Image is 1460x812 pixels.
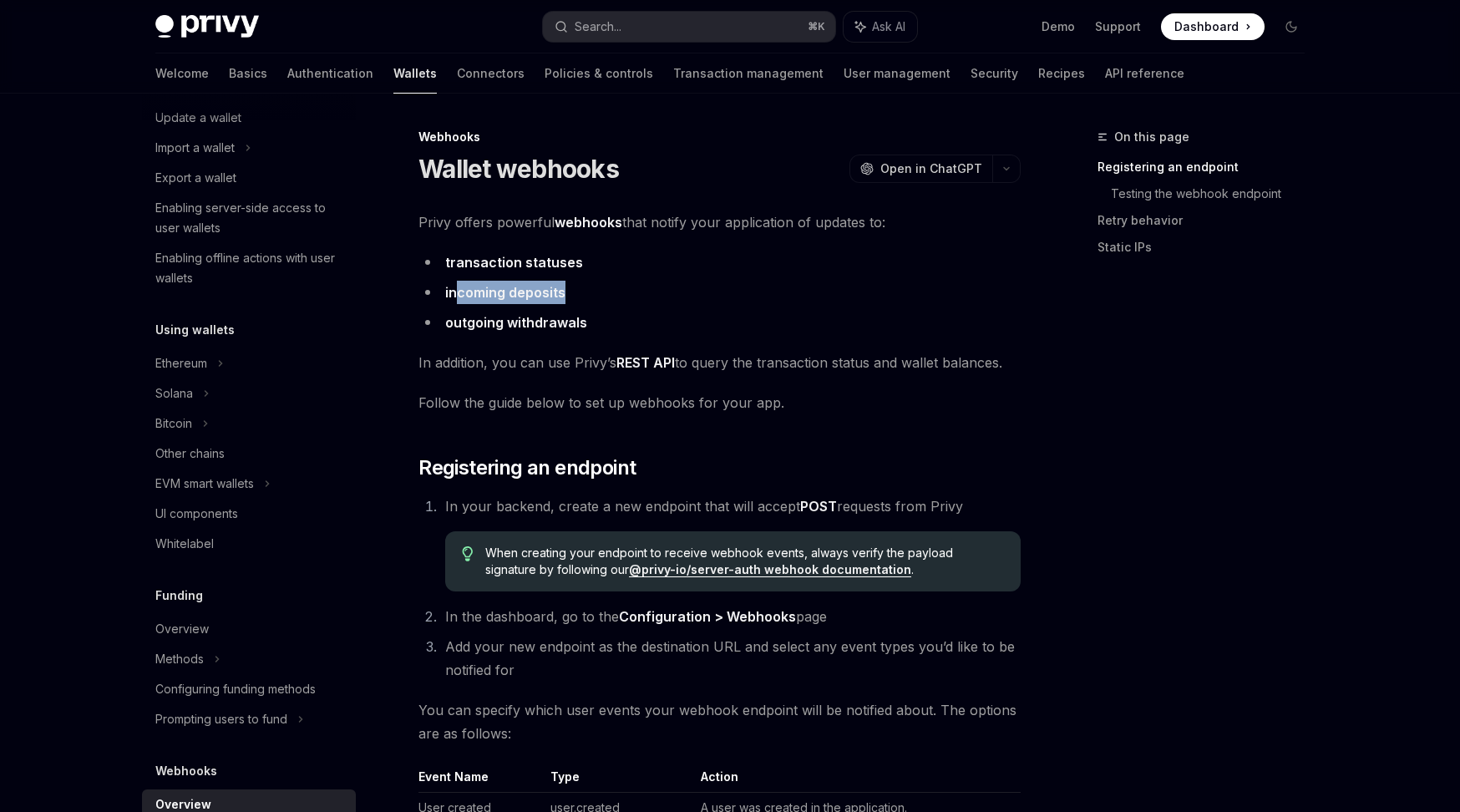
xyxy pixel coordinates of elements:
[287,53,373,94] a: Authentication
[393,53,437,94] a: Wallets
[155,320,235,340] h5: Using wallets
[544,769,694,793] th: Type
[418,454,636,481] span: Registering an endpoint
[445,284,565,302] a: incoming deposits
[545,53,653,94] a: Policies & controls
[844,12,917,42] button: Ask AI
[971,53,1018,94] a: Security
[1114,127,1189,147] span: On this page
[445,254,583,272] a: transaction statuses
[155,15,259,38] img: dark logo
[555,214,622,231] strong: webhooks
[418,769,544,793] th: Event Name
[142,193,356,243] a: Enabling server-side access to user wallets
[229,53,267,94] a: Basics
[155,534,214,554] div: Whitelabel
[872,18,905,35] span: Ask AI
[619,608,796,625] strong: Configuration > Webhooks
[142,499,356,529] a: UI components
[1098,154,1318,180] a: Registering an endpoint
[155,353,207,373] div: Ethereum
[1095,18,1141,35] a: Support
[155,474,254,494] div: EVM smart wallets
[575,17,621,37] div: Search...
[1161,13,1265,40] a: Dashboard
[1042,18,1075,35] a: Demo
[142,674,356,704] a: Configuring funding methods
[142,529,356,559] a: Whitelabel
[1105,53,1184,94] a: API reference
[155,168,236,188] div: Export a wallet
[1174,18,1239,35] span: Dashboard
[629,562,911,577] a: @privy-io/server-auth webhook documentation
[445,638,1015,678] span: Add your new endpoint as the destination URL and select any event types you’d like to be notified...
[880,160,982,177] span: Open in ChatGPT
[142,614,356,644] a: Overview
[142,439,356,469] a: Other chains
[155,709,287,729] div: Prompting users to fund
[155,504,238,524] div: UI components
[445,608,827,625] span: In the dashboard, go to the page
[844,53,951,94] a: User management
[155,414,192,434] div: Bitcoin
[457,53,525,94] a: Connectors
[155,198,346,238] div: Enabling server-side access to user wallets
[808,20,825,33] span: ⌘ K
[155,619,209,639] div: Overview
[418,351,1021,374] span: In addition, you can use Privy’s to query the transaction status and wallet balances.
[445,314,587,332] a: outgoing withdrawals
[418,129,1021,145] div: Webhooks
[1098,234,1318,261] a: Static IPs
[155,679,316,699] div: Configuring funding methods
[155,444,225,464] div: Other chains
[155,586,203,606] h5: Funding
[418,391,1021,414] span: Follow the guide below to set up webhooks for your app.
[418,698,1021,745] span: You can specify which user events your webhook endpoint will be notified about. The options are a...
[462,546,474,561] svg: Tip
[800,498,837,515] strong: POST
[1278,13,1305,40] button: Toggle dark mode
[1111,180,1318,207] a: Testing the webhook endpoint
[155,248,346,288] div: Enabling offline actions with user wallets
[155,53,209,94] a: Welcome
[155,138,235,158] div: Import a wallet
[418,211,1021,234] span: Privy offers powerful that notify your application of updates to:
[418,154,619,184] h1: Wallet webhooks
[1038,53,1085,94] a: Recipes
[445,498,963,515] span: In your backend, create a new endpoint that will accept requests from Privy
[142,243,356,293] a: Enabling offline actions with user wallets
[616,354,675,372] a: REST API
[155,761,217,781] h5: Webhooks
[543,12,835,42] button: Search...⌘K
[155,649,204,669] div: Methods
[673,53,824,94] a: Transaction management
[849,155,992,183] button: Open in ChatGPT
[1098,207,1318,234] a: Retry behavior
[694,769,1021,793] th: Action
[155,383,193,403] div: Solana
[142,163,356,193] a: Export a wallet
[485,545,1004,578] span: When creating your endpoint to receive webhook events, always verify the payload signature by fol...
